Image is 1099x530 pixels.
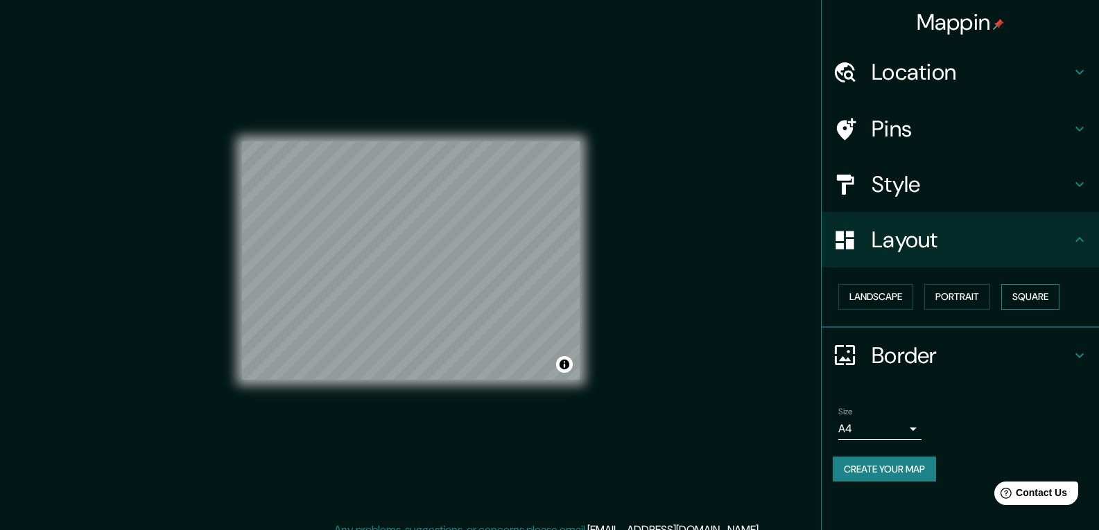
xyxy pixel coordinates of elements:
[242,141,580,380] canvas: Map
[1001,284,1059,310] button: Square
[924,284,990,310] button: Portrait
[822,212,1099,267] div: Layout
[838,284,913,310] button: Landscape
[917,8,1005,36] h4: Mappin
[872,115,1071,143] h4: Pins
[872,58,1071,86] h4: Location
[872,342,1071,369] h4: Border
[833,457,936,482] button: Create your map
[872,226,1071,254] h4: Layout
[822,328,1099,383] div: Border
[838,418,921,440] div: A4
[993,19,1004,30] img: pin-icon.png
[872,170,1071,198] h4: Style
[822,101,1099,157] div: Pins
[838,405,853,417] label: Size
[822,44,1099,100] div: Location
[822,157,1099,212] div: Style
[556,356,573,373] button: Toggle attribution
[976,476,1084,515] iframe: Help widget launcher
